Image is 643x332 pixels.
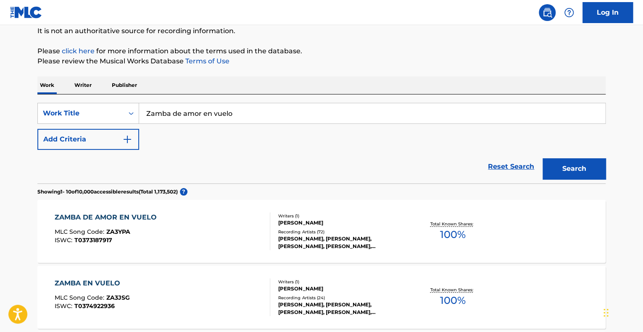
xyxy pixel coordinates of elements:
span: ZA3YPA [106,228,130,235]
div: Work Title [43,108,119,118]
span: ISWC : [55,302,74,310]
form: Search Form [37,103,606,183]
div: [PERSON_NAME] [278,219,405,227]
p: It is not an authoritative source for recording information. [37,26,606,36]
iframe: Chat Widget [601,292,643,332]
a: click here [62,47,95,55]
p: Writer [72,76,94,94]
p: Publisher [109,76,140,94]
img: MLC Logo [10,6,42,18]
a: Terms of Use [184,57,229,65]
span: 100 % [440,227,465,242]
span: 100 % [440,293,465,308]
span: ISWC : [55,236,74,244]
div: Recording Artists ( 24 ) [278,295,405,301]
img: help [564,8,574,18]
div: Drag [603,300,609,325]
span: T0373187917 [74,236,112,244]
div: ZAMBA EN VUELO [55,278,130,288]
button: Search [543,158,606,179]
img: search [542,8,552,18]
a: Public Search [539,4,556,21]
a: ZAMBA EN VUELOMLC Song Code:ZA3JSGISWC:T0374922936Writers (1)[PERSON_NAME]Recording Artists (24)[... [37,266,606,329]
button: Add Criteria [37,129,139,150]
p: Total Known Shares: [430,287,475,293]
div: [PERSON_NAME], [PERSON_NAME], [PERSON_NAME], [PERSON_NAME], [PERSON_NAME] [278,301,405,316]
div: Recording Artists ( 72 ) [278,229,405,235]
div: ZAMBA DE AMOR EN VUELO [55,212,161,222]
div: Writers ( 1 ) [278,213,405,219]
p: Please for more information about the terms used in the database. [37,46,606,56]
span: ZA3JSG [106,294,130,301]
p: Work [37,76,57,94]
span: ? [180,188,187,196]
p: Showing 1 - 10 of 10,000 accessible results (Total 1,173,502 ) [37,188,178,196]
img: 9d2ae6d4665cec9f34b9.svg [122,134,132,144]
p: Please review the Musical Works Database [37,56,606,66]
div: Help [561,4,577,21]
a: ZAMBA DE AMOR EN VUELOMLC Song Code:ZA3YPAISWC:T0373187917Writers (1)[PERSON_NAME]Recording Artis... [37,200,606,263]
span: MLC Song Code : [55,294,106,301]
a: Log In [582,2,633,23]
div: Writers ( 1 ) [278,279,405,285]
div: [PERSON_NAME], [PERSON_NAME], [PERSON_NAME], [PERSON_NAME], [PERSON_NAME],[PERSON_NAME] [278,235,405,250]
p: Total Known Shares: [430,221,475,227]
span: MLC Song Code : [55,228,106,235]
div: [PERSON_NAME] [278,285,405,293]
a: Reset Search [484,157,538,176]
span: T0374922936 [74,302,115,310]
